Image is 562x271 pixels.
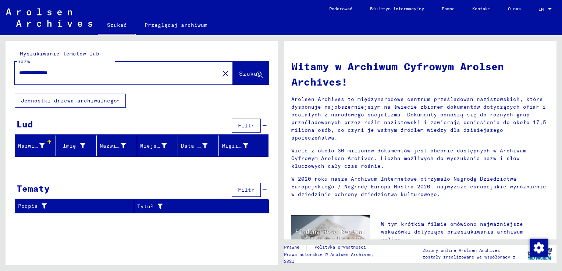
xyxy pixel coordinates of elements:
[232,119,261,133] button: Filtr
[15,135,56,156] mat-header-cell: Last Name
[284,243,305,251] a: Prawne
[136,16,216,34] a: Przeglądaj archiwum
[291,175,549,198] p: W 2020 roku nasze Archiwum Internetowe otrzymało Nagrodę Dziedzictwa Europejskiego / Nagrodę Euro...
[222,142,252,149] font: Więzień #
[17,182,50,195] div: Tematy
[538,7,547,12] span: EN
[17,50,99,65] mat-label: Wyszukiwanie tematów lub nazw
[381,220,549,243] p: W tym krótkim filmie omówiono najważniejsze wskazówki dotyczące przeszukiwania archiwum online.
[98,16,136,35] a: Szukać
[6,8,92,27] img: Arolsen_neg.svg
[100,140,137,152] div: Nazwisko panieńskie
[291,147,549,170] p: Wiele z około 30 milionów dokumentów jest obecnie dostępnych w Archiwum Cyfrowym Arolsen Archives...
[181,140,218,152] div: Data urodzenia
[97,135,138,156] mat-header-cell: Maiden Name
[137,200,260,212] div: Tytuł
[239,70,261,77] span: Szukać
[423,254,515,260] p: zostały zrealizowane we współpracy z
[238,187,255,193] span: Filtr
[291,59,549,90] h1: Witamy w Archiwum Cyfrowym Arolsen Archives!
[219,135,268,156] mat-header-cell: Prisoner #
[63,142,76,149] font: Imię
[18,142,45,149] font: Nazwisko
[137,203,154,210] font: Tytuł
[309,243,375,251] a: Polityka prywatności
[18,200,134,212] div: Podpis
[15,94,126,108] button: Jednostki drzewa archiwalnego
[18,140,56,152] div: Nazwisko
[100,142,163,149] font: Nazwisko panieńskie
[233,62,269,84] button: Szukać
[291,95,549,142] p: Arolsen Archives to międzynarodowe centrum prześladowań nazistowskich, które dysponuje najobszern...
[232,183,261,197] button: Filtr
[284,251,386,264] p: Prawa autorskie © Arolsen Archives, 2021
[526,245,554,263] img: yv_logo.png
[305,243,309,251] font: |
[423,247,515,254] p: Zbiory online Arolsen Archives
[218,66,233,80] button: Jasny
[59,140,96,152] div: Imię
[56,135,97,156] mat-header-cell: First Name
[140,142,196,149] font: Miejsce urodzenia
[17,118,33,131] div: Lud
[21,97,117,104] font: Jednostki drzewa archiwalnego
[18,202,38,210] font: Podpis
[530,239,547,256] div: Zmienianie zgody
[291,215,370,258] img: video.jpg
[137,135,178,156] mat-header-cell: Place of Birth
[221,69,230,78] mat-icon: close
[530,239,548,257] img: Zmienianie zgody
[178,135,219,156] mat-header-cell: Date of Birth
[238,122,255,129] span: Filtr
[140,140,178,152] div: Miejsce urodzenia
[222,140,259,152] div: Więzień #
[181,142,227,149] font: Data urodzenia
